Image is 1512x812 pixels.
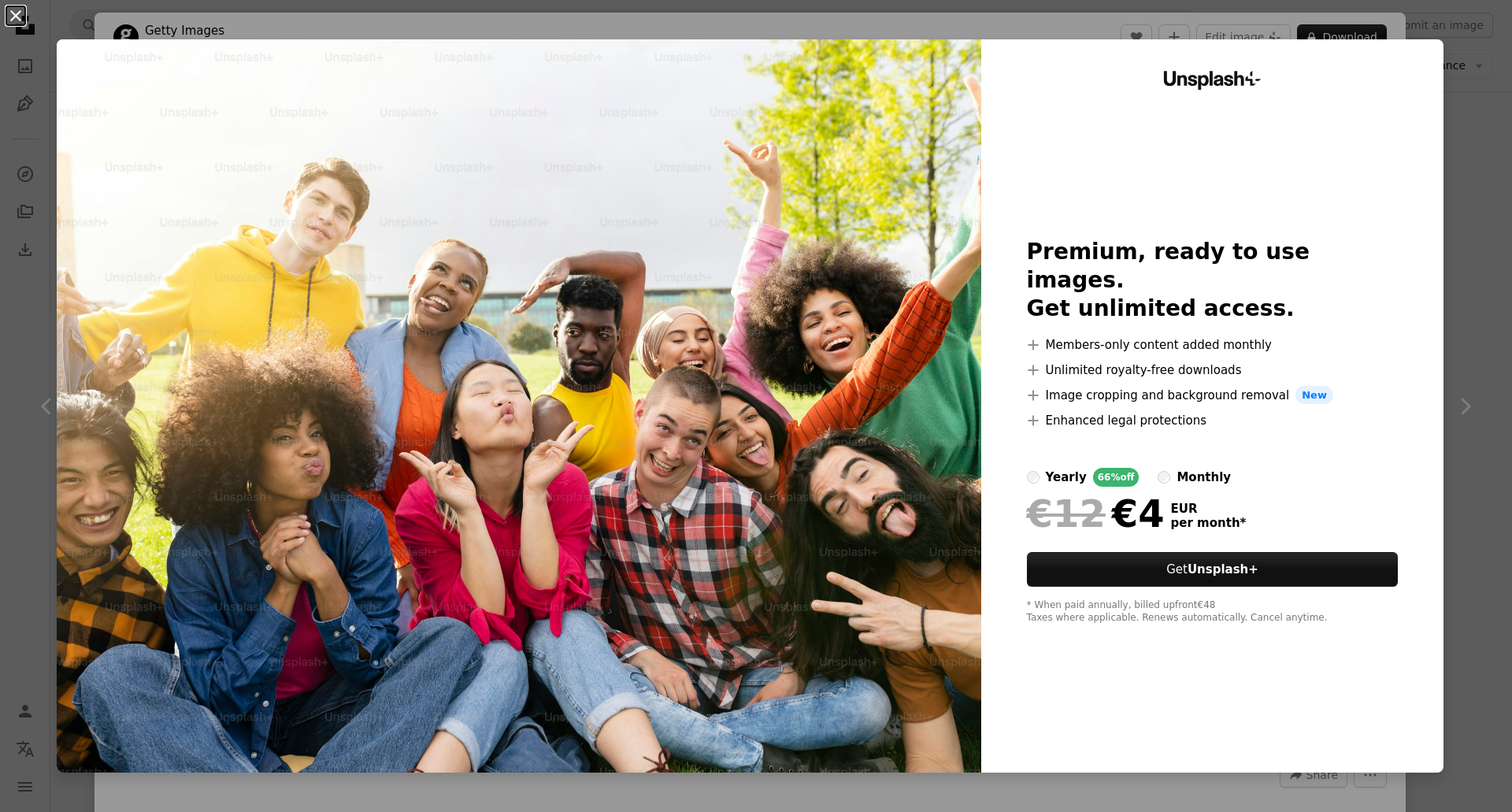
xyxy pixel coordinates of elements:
[1027,386,1399,405] li: Image cropping and background removal
[1027,493,1165,534] div: €4
[1027,493,1106,534] span: €12
[1027,552,1399,587] button: GetUnsplash+
[1046,468,1087,487] div: yearly
[1027,238,1399,323] h2: Premium, ready to use images. Get unlimited access.
[1027,411,1399,430] li: Enhanced legal protections
[1027,361,1399,380] li: Unlimited royalty-free downloads
[1171,502,1247,516] span: EUR
[1177,468,1231,487] div: monthly
[1295,386,1333,405] span: New
[1027,599,1399,625] div: * When paid annually, billed upfront €48 Taxes where applicable. Renews automatically. Cancel any...
[1093,468,1140,487] div: 66% off
[1027,471,1039,484] input: yearly66%off
[1158,471,1170,484] input: monthly
[1027,336,1399,354] li: Members-only content added monthly
[1188,562,1258,577] strong: Unsplash+
[1171,516,1247,530] span: per month *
